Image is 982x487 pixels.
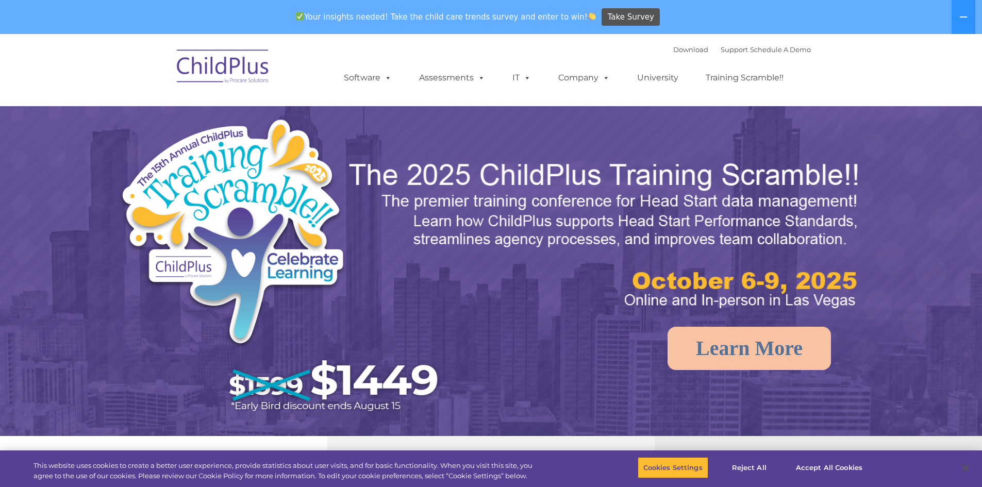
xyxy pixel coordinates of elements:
a: Learn More [668,327,831,370]
button: Accept All Cookies [790,457,868,479]
a: Software [334,68,402,88]
a: IT [502,68,541,88]
img: ✅ [296,12,304,20]
a: Assessments [409,68,495,88]
button: Close [954,457,977,479]
span: Take Survey [608,8,654,26]
span: Your insights needed! Take the child care trends survey and enter to win! [292,7,601,27]
img: 👏 [588,12,596,20]
a: Support [721,45,748,54]
a: Schedule A Demo [750,45,811,54]
a: Company [548,68,620,88]
a: Download [673,45,708,54]
font: | [673,45,811,54]
div: This website uses cookies to create a better user experience, provide statistics about user visit... [34,461,540,481]
a: Training Scramble!! [695,68,794,88]
a: University [627,68,689,88]
button: Reject All [717,457,781,479]
button: Cookies Settings [638,457,708,479]
img: ChildPlus by Procare Solutions [172,42,275,94]
a: Take Survey [602,8,660,26]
